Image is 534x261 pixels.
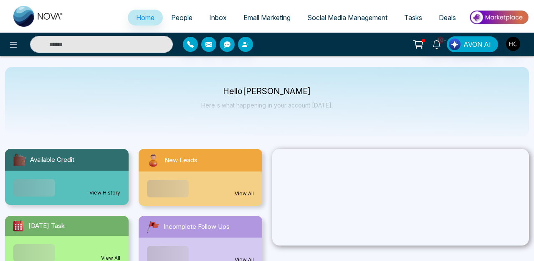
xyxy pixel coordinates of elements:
[165,156,197,165] span: New Leads
[12,219,25,233] img: todayTask.svg
[163,10,201,26] a: People
[145,219,160,234] img: followUps.svg
[12,152,27,167] img: availableCredit.svg
[299,10,396,26] a: Social Media Management
[439,13,456,22] span: Deals
[243,13,291,22] span: Email Marketing
[235,10,299,26] a: Email Marketing
[201,10,235,26] a: Inbox
[396,10,430,26] a: Tasks
[209,13,227,22] span: Inbox
[449,38,461,50] img: Lead Flow
[89,189,120,197] a: View History
[506,37,520,51] img: User Avatar
[145,152,161,168] img: newLeads.svg
[164,222,230,232] span: Incomplete Follow Ups
[128,10,163,26] a: Home
[201,102,333,109] p: Here's what happening in your account [DATE].
[404,13,422,22] span: Tasks
[136,13,154,22] span: Home
[171,13,192,22] span: People
[201,88,333,95] p: Hello [PERSON_NAME]
[447,36,498,52] button: AVON AI
[28,221,65,231] span: [DATE] Task
[430,10,464,26] a: Deals
[30,155,74,165] span: Available Credit
[13,6,63,27] img: Nova CRM Logo
[437,36,444,44] span: 10+
[307,13,387,22] span: Social Media Management
[427,36,447,51] a: 10+
[134,149,267,206] a: New LeadsView All
[463,39,491,49] span: AVON AI
[235,190,254,197] a: View All
[468,8,529,27] img: Market-place.gif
